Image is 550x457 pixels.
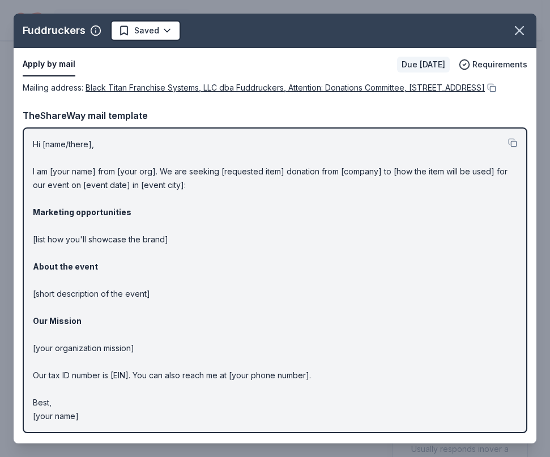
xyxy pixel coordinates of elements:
[134,24,159,37] span: Saved
[33,207,131,217] strong: Marketing opportunities
[33,138,517,423] p: Hi [name/there], I am [your name] from [your org]. We are seeking [requested item] donation from ...
[23,22,86,40] div: Fuddruckers
[33,316,82,326] strong: Our Mission
[33,262,98,271] strong: About the event
[23,108,527,123] div: TheShareWay mail template
[459,58,527,71] button: Requirements
[472,58,527,71] span: Requirements
[397,57,450,72] div: Due [DATE]
[23,53,75,76] button: Apply by mail
[110,20,181,41] button: Saved
[23,81,527,95] div: Mailing address :
[86,83,485,92] span: Black Titan Franchise Systems, LLC dba Fuddruckers, Attention: Donations Committee, [STREET_ADDRESS]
